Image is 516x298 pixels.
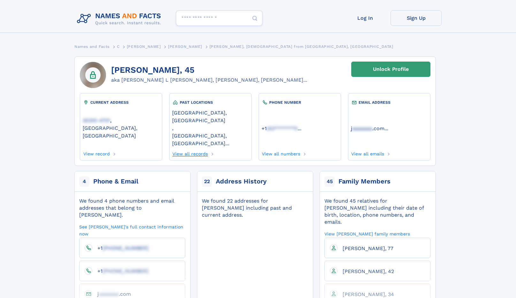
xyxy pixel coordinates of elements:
a: View [PERSON_NAME] family members [324,231,410,237]
span: [PERSON_NAME], 42 [343,268,394,274]
span: [PHONE_NUMBER] [102,268,148,274]
div: , [172,106,249,149]
span: [PHONE_NUMBER] [102,245,148,251]
span: [PERSON_NAME], [DEMOGRAPHIC_DATA] from [GEOGRAPHIC_DATA], [GEOGRAPHIC_DATA] [209,44,393,49]
span: [PERSON_NAME] [127,44,161,49]
div: We found 45 relatives for [PERSON_NAME] including their date of birth, location, phone numbers, a... [324,197,430,226]
span: 22 [202,176,212,187]
a: [PERSON_NAME], 34 [338,291,394,297]
span: 4 [79,176,89,187]
img: Logo Names and Facts [74,10,166,27]
span: [PERSON_NAME], 34 [343,291,394,297]
a: +1[PHONE_NUMBER] [92,245,148,251]
span: [PERSON_NAME], 77 [343,245,393,251]
span: 30310-4701 [83,117,110,123]
a: Unlock Profile [351,62,430,77]
a: jaaaaaaa.com [351,125,384,131]
a: View all emails [351,149,384,156]
a: Names and Facts [74,42,110,50]
div: Family Members [338,177,391,186]
span: C [117,44,120,49]
div: Phone & Email [93,177,138,186]
a: [PERSON_NAME] [168,42,202,50]
a: View record [83,149,110,156]
div: CURRENT ADDRESS [83,99,159,106]
a: See [PERSON_NAME]'s full contact information now [79,224,185,237]
div: Unlock Profile [373,62,409,77]
span: aaaaaaa [99,291,119,297]
a: 30310-4701, [GEOGRAPHIC_DATA], [GEOGRAPHIC_DATA] [83,117,159,139]
a: Sign Up [391,10,442,26]
div: PHONE NUMBER [262,99,338,106]
div: aka [PERSON_NAME] L [PERSON_NAME], [PERSON_NAME], [PERSON_NAME]... [111,76,307,84]
a: View all records [172,149,208,156]
div: PAST LOCATIONS [172,99,249,106]
span: aaaaaaa [352,125,372,131]
a: View all numbers [262,149,300,156]
div: We found 22 addresses for [PERSON_NAME] including past and current address. [202,197,308,219]
h1: [PERSON_NAME], 45 [111,65,307,75]
div: We found 4 phone numbers and email addresses that belong to [PERSON_NAME]. [79,197,185,219]
a: [PERSON_NAME], 42 [338,268,394,274]
a: +1[PHONE_NUMBER] [92,268,148,274]
a: C [117,42,120,50]
a: [GEOGRAPHIC_DATA], [GEOGRAPHIC_DATA] [172,109,249,123]
a: [PERSON_NAME] [127,42,161,50]
button: Search Button [247,11,262,26]
a: jaaaaaaa.com [92,291,131,297]
div: Address History [216,177,267,186]
input: search input [176,11,262,26]
a: ... [262,125,338,131]
a: [PERSON_NAME], 77 [338,245,393,251]
div: EMAIL ADDRESS [351,99,428,106]
span: [PERSON_NAME] [168,44,202,49]
a: Log In [339,10,391,26]
a: [GEOGRAPHIC_DATA], [GEOGRAPHIC_DATA]... [172,132,249,146]
span: 45 [324,176,335,187]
